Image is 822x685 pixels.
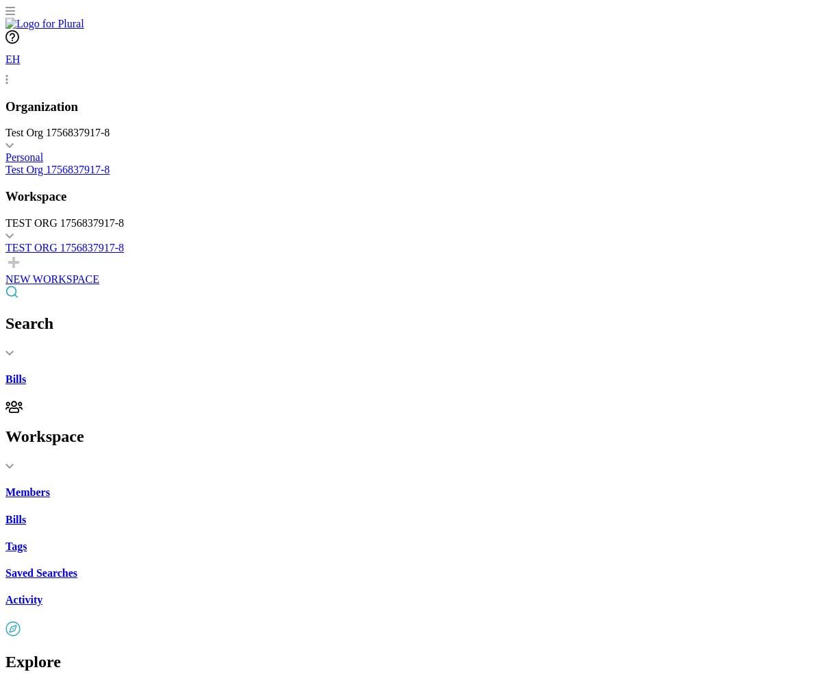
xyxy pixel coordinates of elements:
[5,594,817,606] a: Activity
[5,314,817,333] h2: Search
[5,151,817,164] a: Personal
[5,373,817,386] a: Bills
[5,47,817,86] a: EH
[5,99,817,114] h3: Organization
[5,514,817,526] a: Bills
[5,18,84,30] img: Logo for Plural
[5,189,817,204] h3: Workspace
[5,242,817,254] a: TEST ORG 1756837917-8
[5,540,817,553] a: Tags
[5,164,817,176] a: Test Org 1756837917-8
[5,653,817,671] h2: Explore
[5,217,817,229] div: TEST ORG 1756837917-8
[5,273,817,286] div: NEW WORKSPACE
[5,47,33,74] div: EH
[5,127,817,139] div: Test Org 1756837917-8
[5,567,817,580] a: Saved Searches
[5,427,817,446] h2: Workspace
[5,254,817,286] a: NEW WORKSPACE
[5,486,817,499] a: Members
